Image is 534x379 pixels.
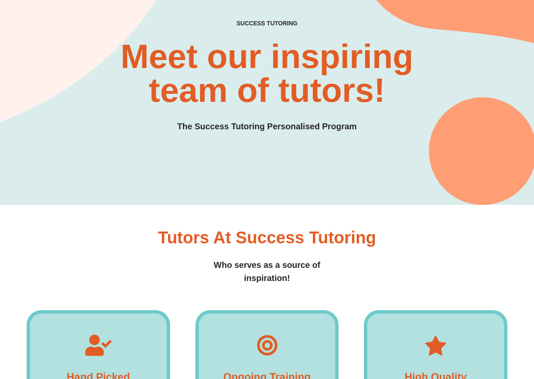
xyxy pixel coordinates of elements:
div: Tiện ích trò chuyện [393,284,534,379]
h2: Meet our inspiring team of tutors! [106,40,428,107]
h3: The Success Tutoring Personalised Program [177,120,357,133]
h4: SUCCESS TUTORING​ [196,20,338,27]
iframe: Chat Widget [393,284,534,379]
h4: Who serves as a source of inspiration! [195,259,339,285]
h3: Tutors at Success tutoring [158,229,376,246]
